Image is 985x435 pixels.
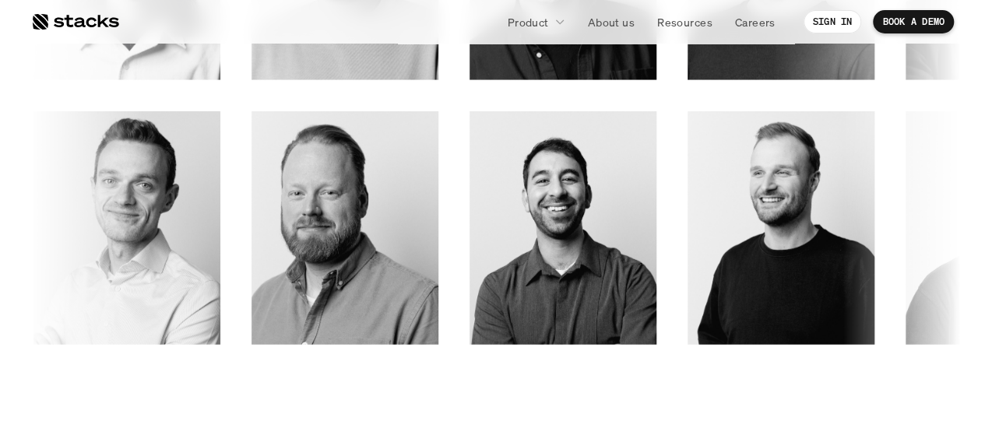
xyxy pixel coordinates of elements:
p: Careers [735,14,776,30]
a: About us [579,8,644,36]
p: Product [508,14,549,30]
p: Resources [657,14,712,30]
p: BOOK A DEMO [882,16,945,27]
a: BOOK A DEMO [873,10,954,33]
p: About us [588,14,635,30]
a: SIGN IN [804,10,862,33]
a: Resources [648,8,722,36]
p: SIGN IN [813,16,853,27]
a: Careers [726,8,785,36]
